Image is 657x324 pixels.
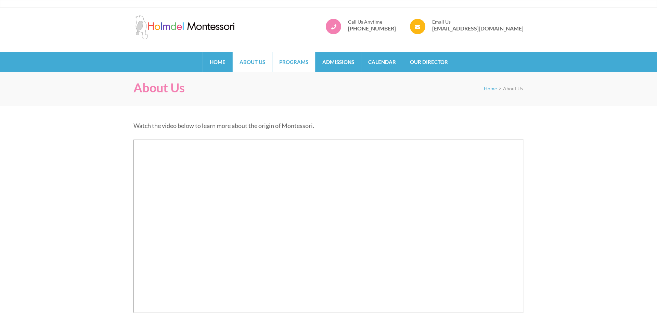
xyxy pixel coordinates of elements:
p: Watch the video below to learn more about the origin of Montessori. [133,121,524,130]
img: Holmdel Montessori School [133,15,236,39]
a: Our Director [403,52,455,72]
a: Home [203,52,232,72]
a: [EMAIL_ADDRESS][DOMAIN_NAME] [432,25,524,32]
span: Email Us [432,19,524,25]
a: Calendar [361,52,403,72]
a: Admissions [315,52,361,72]
span: Call Us Anytime [348,19,396,25]
a: [PHONE_NUMBER] [348,25,396,32]
span: > [499,86,501,91]
a: Programs [272,52,315,72]
h1: About Us [133,80,185,95]
a: Home [484,86,497,91]
a: About Us [233,52,272,72]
